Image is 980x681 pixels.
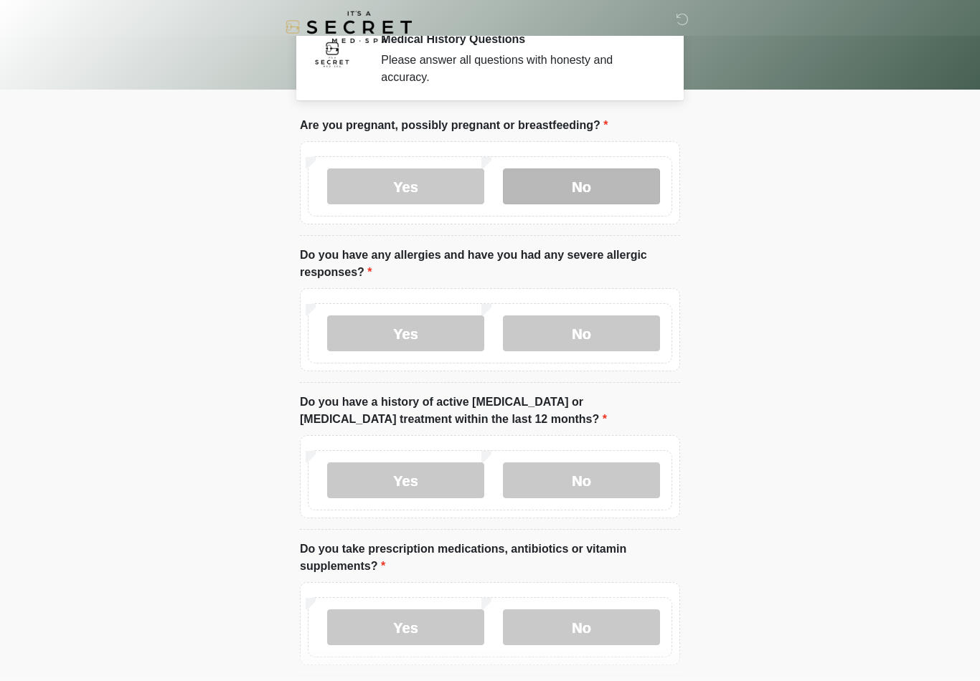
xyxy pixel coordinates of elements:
[381,52,659,86] div: Please answer all questions with honesty and accuracy.
[503,315,660,351] label: No
[300,540,680,575] label: Do you take prescription medications, antibiotics or vitamin supplements?
[327,168,484,204] label: Yes
[503,168,660,204] label: No
[300,117,608,134] label: Are you pregnant, possibly pregnant or breastfeeding?
[327,462,484,498] label: Yes
[311,32,354,75] img: Agent Avatar
[327,609,484,645] label: Yes
[503,609,660,645] label: No
[503,462,660,498] label: No
[300,394,680,428] label: Do you have a history of active [MEDICAL_DATA] or [MEDICAL_DATA] treatment within the last 12 mon...
[300,247,680,281] label: Do you have any allergies and have you had any severe allergic responses?
[286,11,412,43] img: It's A Secret Med Spa Logo
[327,315,484,351] label: Yes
